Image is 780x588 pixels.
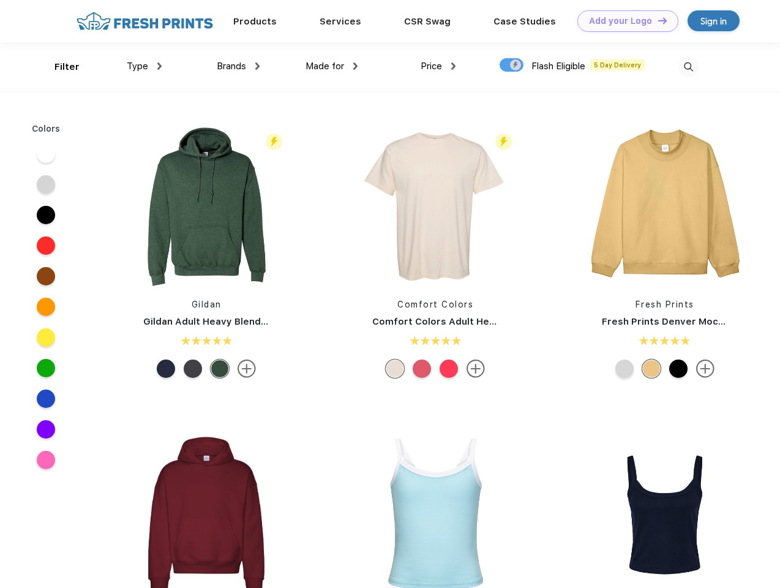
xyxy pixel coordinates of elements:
img: dropdown.png [157,62,162,70]
div: Colors [23,123,70,135]
a: Gildan Adult Heavy Blend 8 Oz. 50/50 Hooded Sweatshirt [143,316,411,327]
div: Graphite Heather [184,360,202,378]
div: Paprika [440,360,458,378]
div: Ivory [386,360,404,378]
img: more.svg [238,360,256,378]
a: Fresh Prints [636,300,694,309]
span: Price [421,61,442,72]
img: desktop_search.svg [678,57,699,77]
div: Bahama Yellow [642,360,661,378]
img: DT [658,17,667,24]
img: dropdown.png [353,62,358,70]
span: Brands [217,61,246,72]
div: Add your Logo [589,16,652,26]
div: Watermelon [413,360,431,378]
span: Flash Eligible [531,61,585,72]
a: Comfort Colors Adult Heavyweight T-Shirt [372,316,572,327]
span: Type [127,61,148,72]
a: Products [233,16,277,27]
img: func=resize&h=266 [125,123,288,286]
div: Sign in [700,14,727,28]
img: func=resize&h=266 [583,123,746,286]
img: dropdown.png [255,62,260,70]
div: Hth Sp Drk Green [211,360,229,378]
img: fo%20logo%202.webp [73,10,217,32]
div: Ash Grey [615,360,634,378]
div: Black [669,360,688,378]
div: Ht Sprt Drk Navy [157,360,175,378]
img: more.svg [696,360,714,378]
span: Made for [306,61,344,72]
div: Filter [54,60,80,74]
img: dropdown.png [451,62,456,70]
a: Gildan [192,300,222,309]
img: flash_active_toggle.svg [266,134,282,150]
img: more.svg [467,360,485,378]
span: 5 Day Delivery [590,59,645,70]
img: func=resize&h=266 [354,123,517,286]
a: Sign in [688,10,740,31]
img: flash_active_toggle.svg [495,134,512,150]
a: Comfort Colors [397,300,473,309]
